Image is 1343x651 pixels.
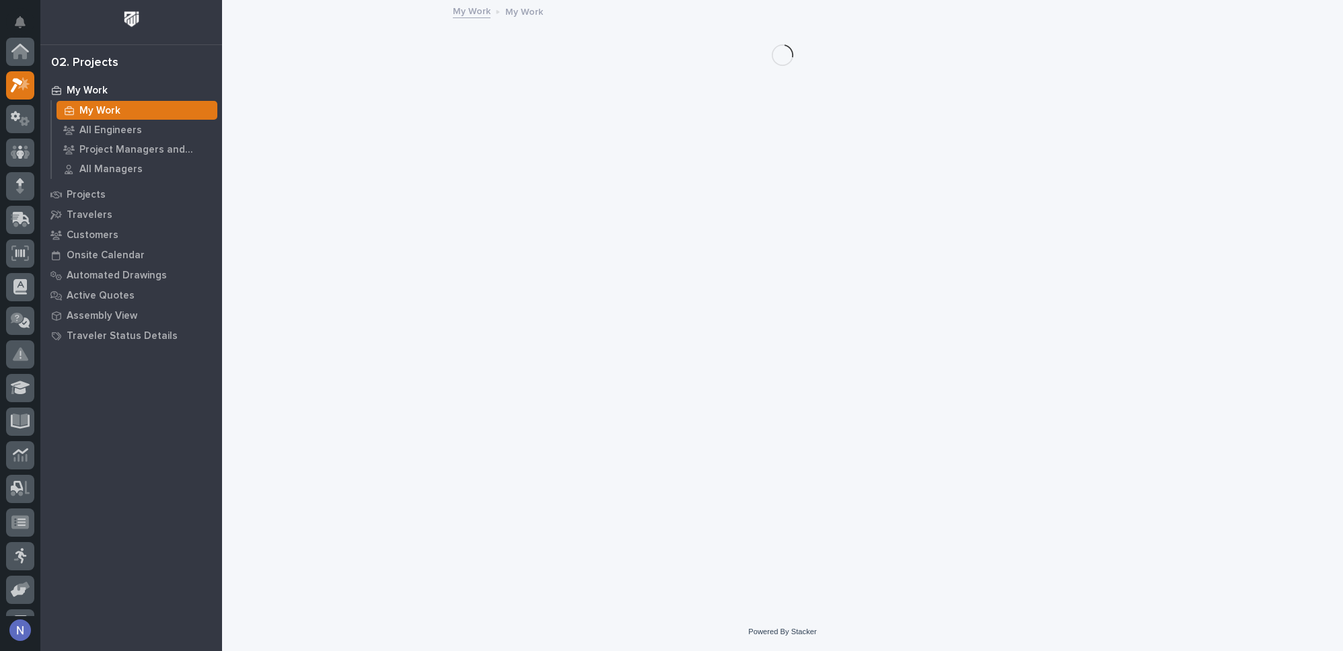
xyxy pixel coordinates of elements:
button: Notifications [6,8,34,36]
p: Projects [67,189,106,201]
p: Automated Drawings [67,270,167,282]
div: 02. Projects [51,56,118,71]
a: My Work [40,80,222,100]
a: Traveler Status Details [40,325,222,346]
a: Customers [40,225,222,245]
p: All Managers [79,163,143,176]
a: Powered By Stacker [748,627,816,636]
p: My Work [79,105,120,117]
a: Projects [40,184,222,204]
img: Workspace Logo [119,7,144,32]
p: All Engineers [79,124,142,137]
a: Onsite Calendar [40,245,222,265]
p: Traveler Status Details [67,330,178,342]
div: Notifications [17,16,34,38]
p: Assembly View [67,310,137,322]
p: Onsite Calendar [67,250,145,262]
p: My Work [505,3,543,18]
a: Assembly View [40,305,222,325]
a: Automated Drawings [40,265,222,285]
a: My Work [453,3,491,18]
p: Project Managers and Engineers [79,144,212,156]
a: My Work [52,101,222,120]
a: Active Quotes [40,285,222,305]
p: Active Quotes [67,290,135,302]
button: users-avatar [6,616,34,644]
p: Travelers [67,209,112,221]
a: Project Managers and Engineers [52,140,222,159]
p: My Work [67,85,108,97]
p: Customers [67,229,118,241]
a: All Managers [52,159,222,178]
a: All Engineers [52,120,222,139]
a: Travelers [40,204,222,225]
